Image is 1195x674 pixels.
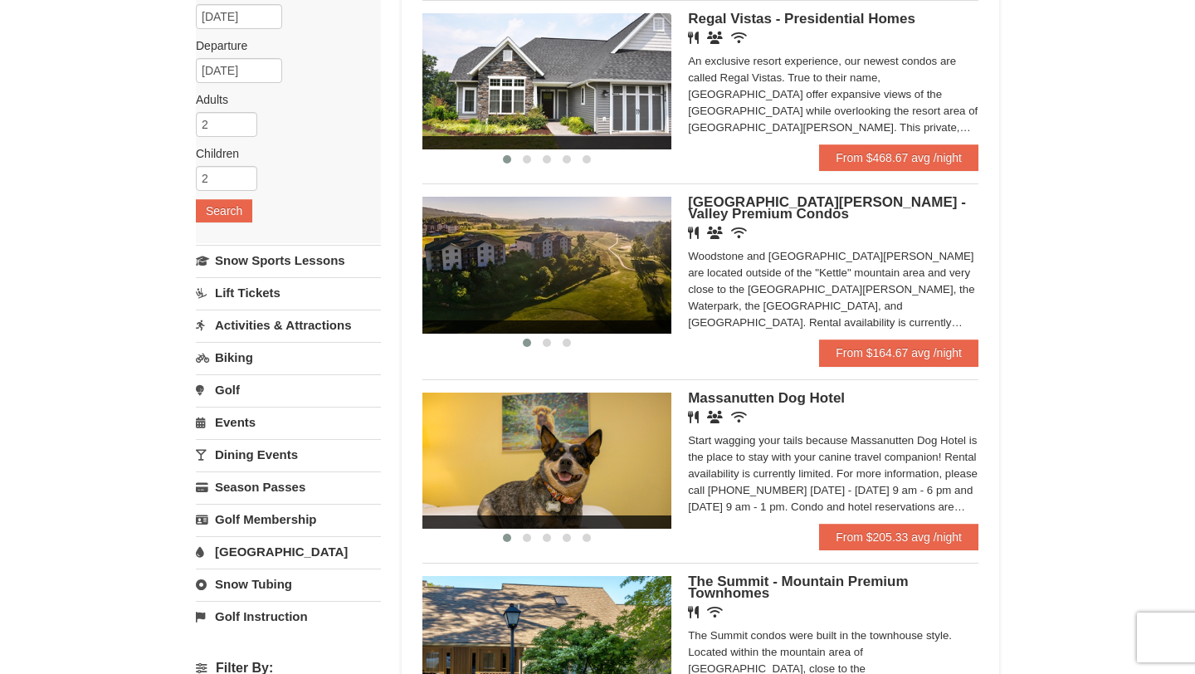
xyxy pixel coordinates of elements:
[688,411,699,423] i: Restaurant
[196,145,368,162] label: Children
[196,199,252,222] button: Search
[196,439,381,470] a: Dining Events
[196,601,381,632] a: Golf Instruction
[731,32,747,44] i: Wireless Internet (free)
[688,606,699,618] i: Restaurant
[196,374,381,405] a: Golf
[196,407,381,437] a: Events
[196,342,381,373] a: Biking
[196,310,381,340] a: Activities & Attractions
[196,504,381,535] a: Golf Membership
[196,569,381,599] a: Snow Tubing
[688,432,978,515] div: Start wagging your tails because Massanutten Dog Hotel is the place to stay with your canine trav...
[731,411,747,423] i: Wireless Internet (free)
[196,245,381,276] a: Snow Sports Lessons
[196,91,368,108] label: Adults
[688,227,699,239] i: Restaurant
[731,227,747,239] i: Wireless Internet (free)
[196,277,381,308] a: Lift Tickets
[196,37,368,54] label: Departure
[196,536,381,567] a: [GEOGRAPHIC_DATA]
[688,53,978,136] div: An exclusive resort experience, our newest condos are called Regal Vistas. True to their name, [G...
[707,411,723,423] i: Banquet Facilities
[707,606,723,618] i: Wireless Internet (free)
[688,11,915,27] span: Regal Vistas - Presidential Homes
[688,248,978,331] div: Woodstone and [GEOGRAPHIC_DATA][PERSON_NAME] are located outside of the "Kettle" mountain area an...
[819,144,978,171] a: From $468.67 avg /night
[819,524,978,550] a: From $205.33 avg /night
[819,339,978,366] a: From $164.67 avg /night
[688,32,699,44] i: Restaurant
[688,390,845,406] span: Massanutten Dog Hotel
[707,227,723,239] i: Banquet Facilities
[196,471,381,502] a: Season Passes
[707,32,723,44] i: Banquet Facilities
[688,574,908,601] span: The Summit - Mountain Premium Townhomes
[688,194,966,222] span: [GEOGRAPHIC_DATA][PERSON_NAME] - Valley Premium Condos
